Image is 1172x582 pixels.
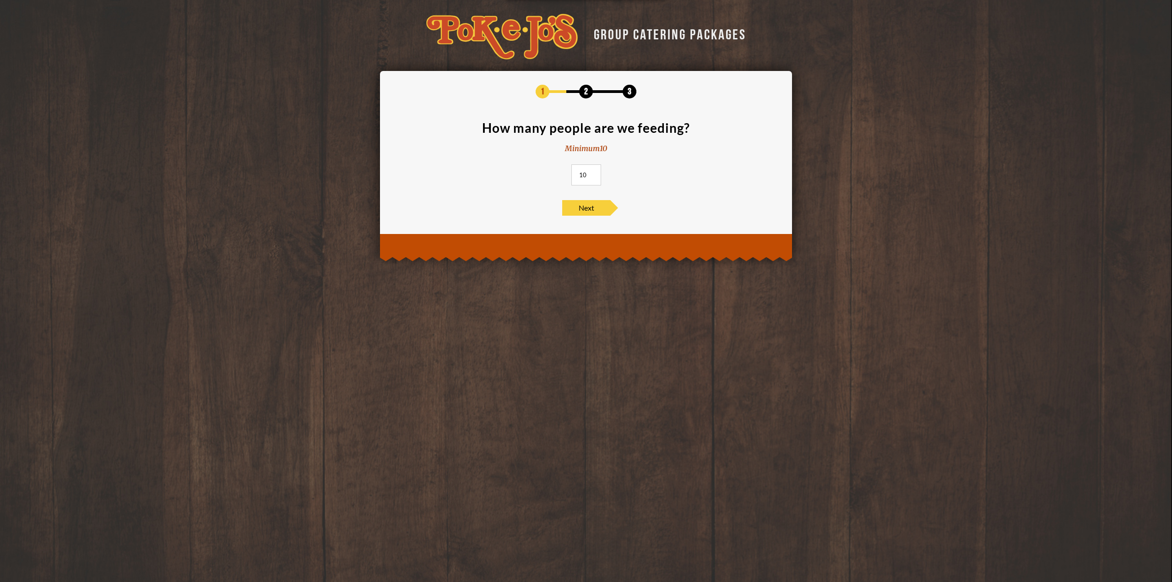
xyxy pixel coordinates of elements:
span: 1 [536,85,549,98]
div: Minimum 10 [565,143,607,154]
img: logo-34603ddf.svg [426,14,578,60]
span: 3 [623,85,636,98]
div: How many people are we feeding? [482,121,690,134]
span: Next [562,200,610,216]
div: GROUP CATERING PACKAGES [587,24,746,42]
span: 2 [579,85,593,98]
